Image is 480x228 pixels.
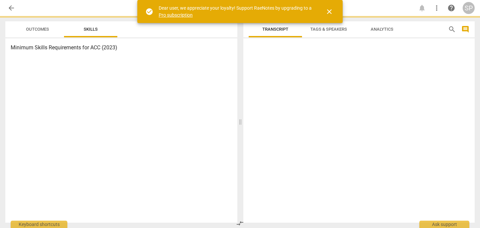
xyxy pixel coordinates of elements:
a: Pro subscription [159,12,193,18]
span: check_circle [145,8,153,16]
h3: Minimum Skills Requirements for ACC (2023) [11,44,232,52]
span: search [448,25,456,33]
span: Tags & Speakers [310,27,347,32]
span: arrow_back [7,4,15,12]
span: Skills [84,27,98,32]
span: Analytics [371,27,393,32]
button: SP [463,2,475,14]
a: Help [445,2,457,14]
span: Transcript [262,27,288,32]
div: Dear user, we appreciate your loyalty! Support RaeNotes by upgrading to a [159,5,313,18]
span: comment [461,25,469,33]
span: more_vert [433,4,441,12]
button: Search [447,24,457,35]
span: compare_arrows [236,219,244,227]
span: close [325,8,333,16]
button: Close [321,4,337,20]
div: Keyboard shortcuts [11,221,67,228]
div: Ask support [419,221,469,228]
button: Show/Hide comments [460,24,471,35]
span: Outcomes [26,27,49,32]
span: help [447,4,455,12]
